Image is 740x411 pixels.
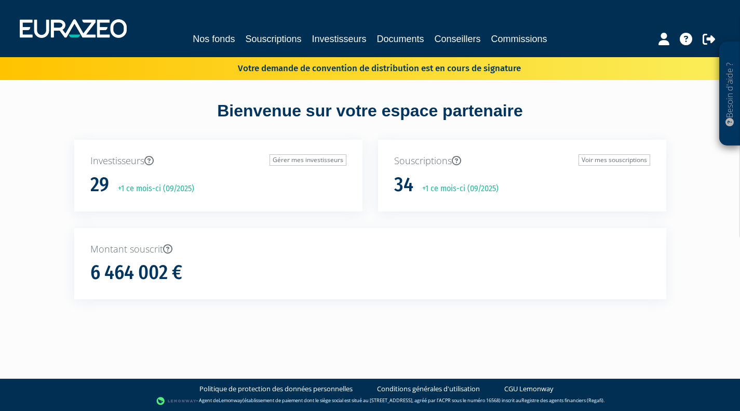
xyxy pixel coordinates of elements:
a: Registre des agents financiers (Regafi) [521,397,603,404]
a: Lemonway [219,397,243,404]
a: Conseillers [435,32,481,46]
p: Montant souscrit [90,243,650,256]
p: +1 ce mois-ci (09/2025) [415,183,499,195]
a: Souscriptions [245,32,301,46]
a: Politique de protection des données personnelles [199,384,353,394]
p: Investisseurs [90,154,346,168]
a: Commissions [491,32,547,46]
img: 1732889491-logotype_eurazeo_blanc_rvb.png [20,19,127,38]
div: - Agent de (établissement de paiement dont le siège social est situé au [STREET_ADDRESS], agréé p... [10,396,730,406]
a: Investisseurs [312,32,366,46]
h1: 6 464 002 € [90,262,182,284]
a: Documents [377,32,424,46]
a: Gérer mes investisseurs [270,154,346,166]
a: Voir mes souscriptions [578,154,650,166]
a: CGU Lemonway [504,384,554,394]
a: Conditions générales d'utilisation [377,384,480,394]
h1: 34 [394,174,413,196]
a: Nos fonds [193,32,235,46]
p: +1 ce mois-ci (09/2025) [111,183,194,195]
p: Souscriptions [394,154,650,168]
p: Votre demande de convention de distribution est en cours de signature [208,60,521,75]
p: Besoin d'aide ? [724,47,736,141]
div: Bienvenue sur votre espace partenaire [66,99,674,140]
img: logo-lemonway.png [156,396,196,406]
h1: 29 [90,174,109,196]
